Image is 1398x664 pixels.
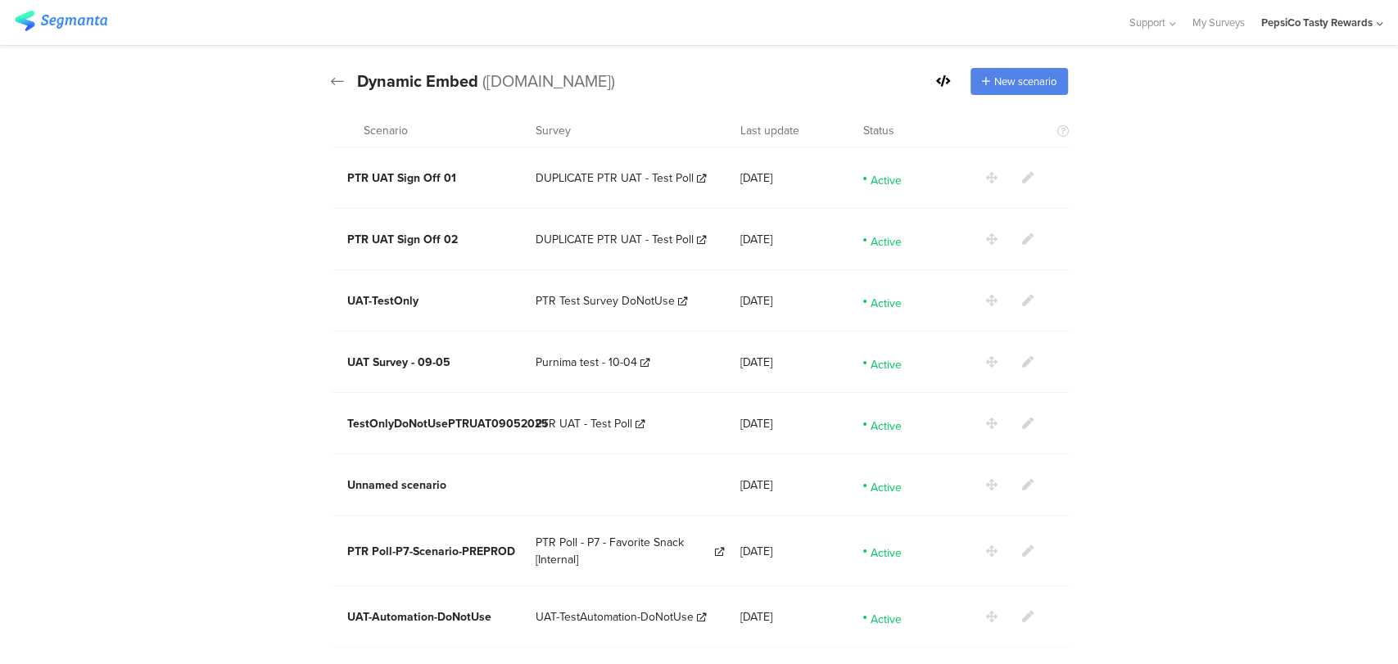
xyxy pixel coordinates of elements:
[871,611,902,624] span: Active
[15,11,107,31] img: segmanta logo
[740,169,772,187] span: [DATE]
[536,292,687,309] a: PTR Test Survey DoNotUse
[1261,15,1373,30] div: PepsiCo Tasty Rewards
[347,415,549,432] span: TestOnlyDoNotUsePTRUAT09052025
[347,608,491,626] span: UAT-Automation-DoNotUse
[536,415,632,432] span: PTR UAT - Test Poll
[1129,15,1165,30] span: Support
[536,231,694,248] span: DUPLICATE PTR UAT - Test Poll
[347,354,450,371] span: UAT Survey - 09-05
[871,172,902,185] span: Active
[357,69,478,93] span: Dynamic Embed
[994,74,1056,89] span: New scenario
[740,292,772,309] span: [DATE]
[871,356,902,369] span: Active
[364,122,408,139] span: Scenario
[536,415,645,432] a: PTR UAT - Test Poll
[740,543,772,560] span: [DATE]
[740,122,799,139] span: Last update
[740,415,772,432] span: [DATE]
[536,534,724,568] a: PTR Poll - P7 - Favorite Snack [Internal]
[740,477,772,494] span: [DATE]
[871,479,902,492] span: Active
[536,169,694,187] span: DUPLICATE PTR UAT - Test Poll
[536,608,694,626] span: UAT-TestAutomation-DoNotUse
[347,231,458,248] span: PTR UAT Sign Off 02
[871,295,902,308] span: Active
[536,354,637,371] span: Purnima test - 10-04
[536,292,675,309] span: PTR Test Survey DoNotUse
[347,543,515,560] span: PTR Poll-P7-Scenario-PREPROD
[347,292,418,309] span: UAT-TestOnly
[482,69,615,93] span: ([DOMAIN_NAME])
[871,418,902,431] span: Active
[536,608,706,626] a: UAT-TestAutomation-DoNotUse
[863,122,894,139] span: Status
[536,169,706,187] a: DUPLICATE PTR UAT - Test Poll
[347,477,446,494] span: Unnamed scenario
[536,122,571,139] span: Survey
[871,544,902,558] span: Active
[740,354,772,371] span: [DATE]
[536,231,706,248] a: DUPLICATE PTR UAT - Test Poll
[740,608,772,626] span: [DATE]
[536,534,712,568] span: PTR Poll - P7 - Favorite Snack [Internal]
[347,169,456,187] span: PTR UAT Sign Off 01
[536,354,649,371] a: Purnima test - 10-04
[871,233,902,246] span: Active
[740,231,772,248] span: [DATE]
